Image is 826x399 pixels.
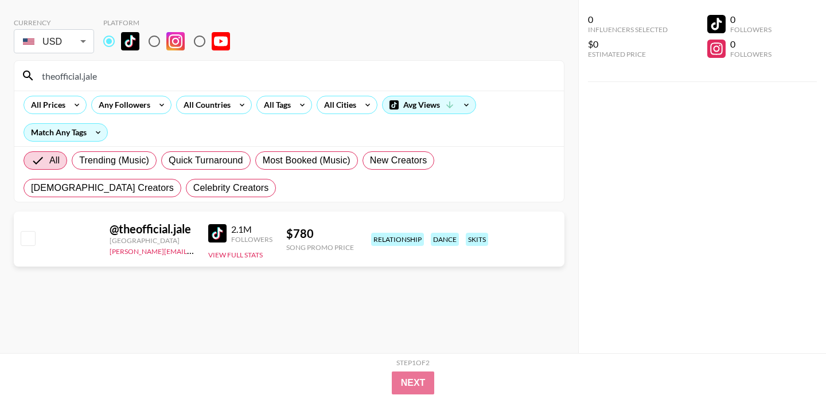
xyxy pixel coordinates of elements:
[392,371,435,394] button: Next
[730,38,772,50] div: 0
[769,342,812,385] iframe: Drift Widget Chat Controller
[257,96,293,114] div: All Tags
[121,32,139,50] img: TikTok
[730,50,772,58] div: Followers
[730,25,772,34] div: Followers
[193,181,269,195] span: Celebrity Creators
[588,14,668,25] div: 0
[35,66,557,85] input: Search by User Name
[370,154,427,167] span: New Creators
[466,233,488,246] div: skits
[166,32,185,50] img: Instagram
[396,358,430,367] div: Step 1 of 2
[588,38,668,50] div: $0
[231,224,272,235] div: 2.1M
[92,96,153,114] div: Any Followers
[49,154,60,167] span: All
[177,96,233,114] div: All Countries
[286,243,354,252] div: Song Promo Price
[317,96,359,114] div: All Cities
[208,251,263,259] button: View Full Stats
[110,222,194,236] div: @ theofficial.jale
[383,96,476,114] div: Avg Views
[231,235,272,244] div: Followers
[208,224,227,242] img: TikTok
[31,181,174,195] span: [DEMOGRAPHIC_DATA] Creators
[110,245,279,256] a: [PERSON_NAME][EMAIL_ADDRESS][DOMAIN_NAME]
[14,18,94,27] div: Currency
[263,154,350,167] span: Most Booked (Music)
[103,18,239,27] div: Platform
[730,14,772,25] div: 0
[588,50,668,58] div: Estimated Price
[16,32,92,52] div: USD
[24,124,107,141] div: Match Any Tags
[431,233,459,246] div: dance
[371,233,424,246] div: relationship
[169,154,243,167] span: Quick Turnaround
[286,226,354,241] div: $ 780
[588,25,668,34] div: Influencers Selected
[24,96,68,114] div: All Prices
[79,154,149,167] span: Trending (Music)
[110,236,194,245] div: [GEOGRAPHIC_DATA]
[212,32,230,50] img: YouTube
